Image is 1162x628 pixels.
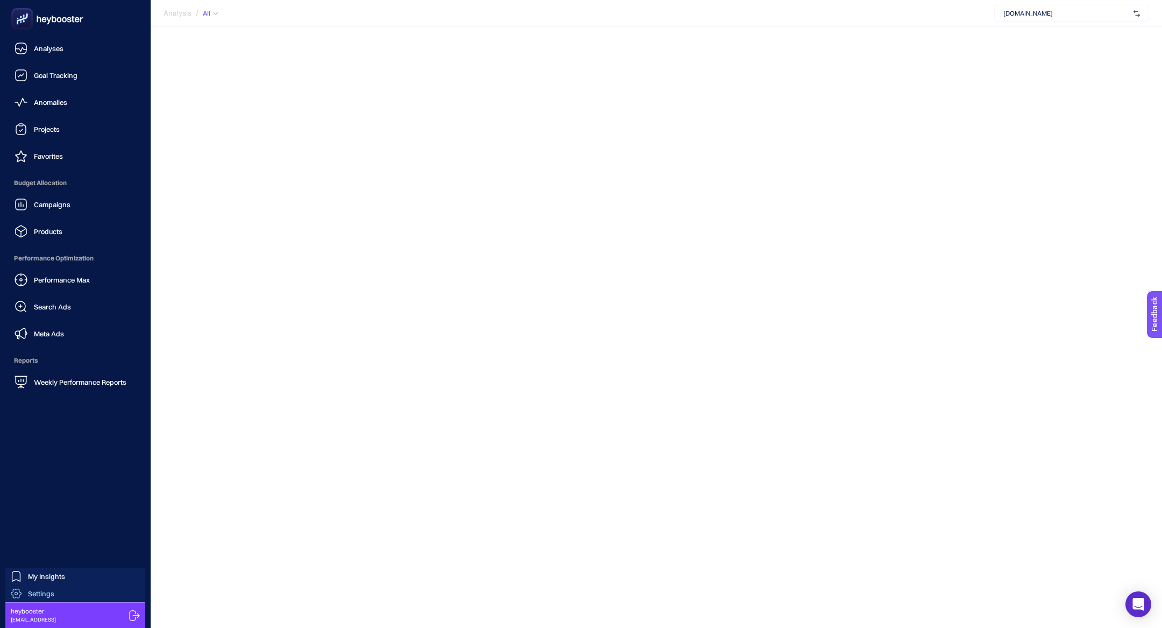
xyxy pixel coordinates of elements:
[203,9,218,18] div: All
[9,350,142,371] span: Reports
[11,607,56,616] span: heybooster
[9,145,142,167] a: Favorites
[1125,591,1151,617] div: Open Intercom Messenger
[6,3,41,12] span: Feedback
[9,172,142,194] span: Budget Allocation
[9,323,142,344] a: Meta Ads
[34,302,71,311] span: Search Ads
[9,221,142,242] a: Products
[9,269,142,291] a: Performance Max
[5,568,145,585] a: My Insights
[28,572,65,581] span: My Insights
[9,65,142,86] a: Goal Tracking
[34,276,90,284] span: Performance Max
[9,371,142,393] a: Weekly Performance Reports
[34,44,63,53] span: Analyses
[34,152,63,160] span: Favorites
[1133,8,1140,19] img: svg%3e
[5,585,145,602] a: Settings
[164,9,192,18] span: Analysis
[34,125,60,133] span: Projects
[34,98,67,107] span: Anomalies
[34,227,62,236] span: Products
[9,194,142,215] a: Campaigns
[11,616,56,624] span: [EMAIL_ADDRESS]
[9,118,142,140] a: Projects
[34,200,70,209] span: Campaigns
[24,92,169,130] header: What did you not like?
[9,91,142,113] a: Anomalies
[34,378,126,386] span: Weekly Performance Reports
[34,329,64,338] span: Meta Ads
[9,296,142,317] a: Search Ads
[34,71,77,80] span: Goal Tracking
[47,74,132,84] span: I don't like something
[157,233,176,242] span: NEXT
[1003,9,1129,18] span: [DOMAIN_NAME]
[9,248,142,269] span: Performance Optimization
[120,203,169,211] span: Press ENTER
[9,38,142,59] a: Analyses
[28,589,54,598] span: Settings
[196,9,199,17] span: /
